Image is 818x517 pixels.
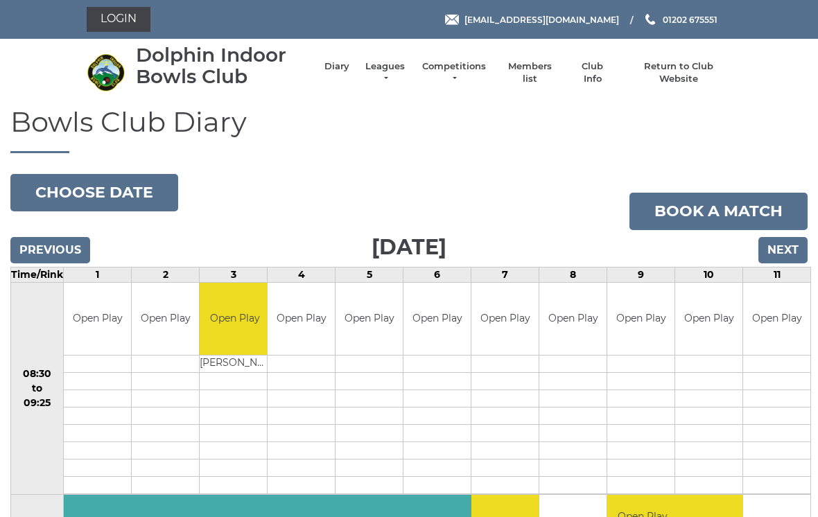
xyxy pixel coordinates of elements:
[200,283,270,356] td: Open Play
[539,267,607,282] td: 8
[136,44,311,87] div: Dolphin Indoor Bowls Club
[445,15,459,25] img: Email
[336,283,403,356] td: Open Play
[268,267,336,282] td: 4
[607,267,675,282] td: 9
[11,267,64,282] td: Time/Rink
[471,283,539,356] td: Open Play
[87,53,125,91] img: Dolphin Indoor Bowls Club
[64,283,131,356] td: Open Play
[10,107,808,153] h1: Bowls Club Diary
[675,283,742,356] td: Open Play
[629,193,808,230] a: Book a match
[132,267,200,282] td: 2
[645,14,655,25] img: Phone us
[445,13,619,26] a: Email [EMAIL_ADDRESS][DOMAIN_NAME]
[539,283,607,356] td: Open Play
[336,267,403,282] td: 5
[627,60,731,85] a: Return to Club Website
[471,267,539,282] td: 7
[268,283,335,356] td: Open Play
[200,267,268,282] td: 3
[10,174,178,211] button: Choose date
[675,267,743,282] td: 10
[403,267,471,282] td: 6
[643,13,717,26] a: Phone us 01202 675551
[132,283,199,356] td: Open Play
[501,60,558,85] a: Members list
[464,14,619,24] span: [EMAIL_ADDRESS][DOMAIN_NAME]
[743,283,810,356] td: Open Play
[64,267,132,282] td: 1
[200,356,270,373] td: [PERSON_NAME]
[10,237,90,263] input: Previous
[421,60,487,85] a: Competitions
[324,60,349,73] a: Diary
[11,282,64,495] td: 08:30 to 09:25
[607,283,675,356] td: Open Play
[363,60,407,85] a: Leagues
[403,283,471,356] td: Open Play
[758,237,808,263] input: Next
[573,60,613,85] a: Club Info
[743,267,811,282] td: 11
[663,14,717,24] span: 01202 675551
[87,7,150,32] a: Login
